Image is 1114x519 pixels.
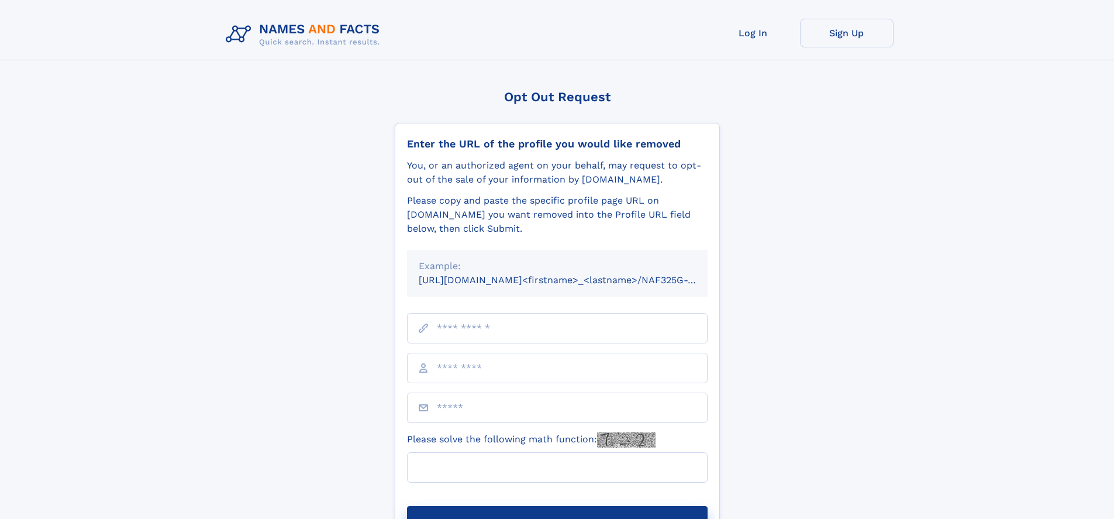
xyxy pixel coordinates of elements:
[407,159,708,187] div: You, or an authorized agent on your behalf, may request to opt-out of the sale of your informatio...
[407,138,708,150] div: Enter the URL of the profile you would like removed
[800,19,894,47] a: Sign Up
[221,19,389,50] img: Logo Names and Facts
[419,259,696,273] div: Example:
[419,274,730,286] small: [URL][DOMAIN_NAME]<firstname>_<lastname>/NAF325G-xxxxxxxx
[407,194,708,236] div: Please copy and paste the specific profile page URL on [DOMAIN_NAME] you want removed into the Pr...
[407,432,656,448] label: Please solve the following math function:
[395,90,720,104] div: Opt Out Request
[706,19,800,47] a: Log In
